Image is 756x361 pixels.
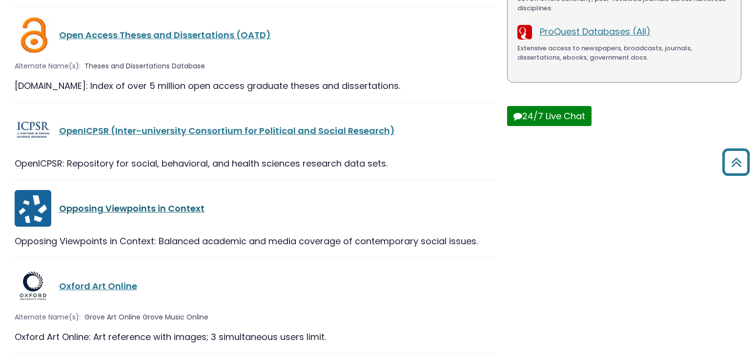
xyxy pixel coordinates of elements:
a: OpenICPSR (Inter-university Consortium for Political and Social Research) [59,125,395,137]
a: Open Access Theses and Dissertations (OATD) [59,29,271,41]
div: OpenICPSR: Repository for social, behavioral, and health sciences research data sets. [15,157,495,170]
span: Alternate Name(s): [15,312,81,322]
a: Opposing Viewpoints in Context [59,202,204,214]
div: Opposing Viewpoints in Context: Balanced academic and media coverage of contemporary social issues. [15,234,495,248]
a: Oxford Art Online [59,280,137,292]
a: Back to Top [718,153,754,171]
div: Oxford Art Online: Art reference with images; 3 simultaneous users limit. [15,330,495,343]
span: Grove Art Online Grove Music Online [84,312,208,322]
a: ProQuest Databases (All) [540,25,651,38]
div: [DOMAIN_NAME]: Index of over 5 million open access graduate theses and dissertations. [15,79,495,92]
span: Alternate Name(s): [15,61,81,71]
div: Extensive access to newspapers, broadcasts, journals, dissertations, ebooks, government docs. [517,43,731,63]
span: Theses and Dissertations Database [84,61,205,71]
button: 24/7 Live Chat [507,106,592,126]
